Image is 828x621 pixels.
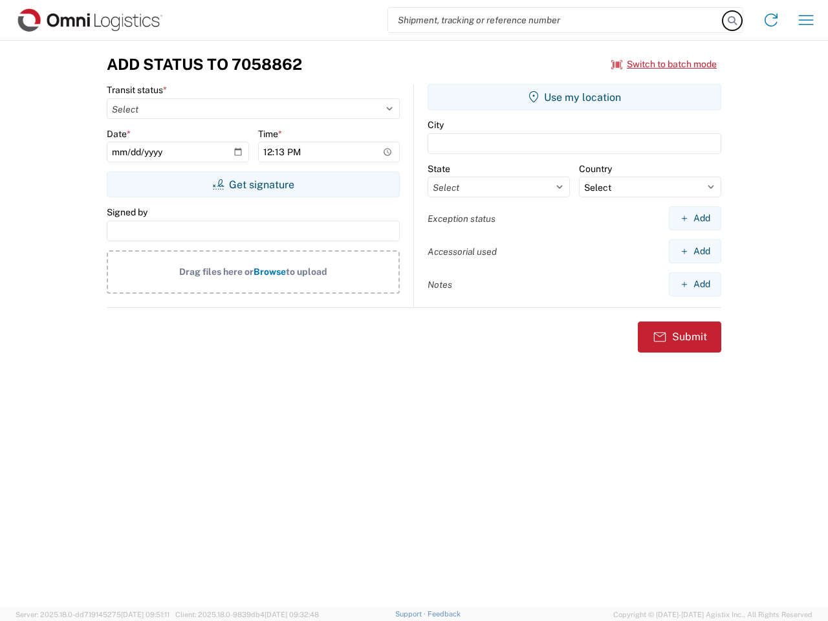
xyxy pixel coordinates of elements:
[107,84,167,96] label: Transit status
[669,239,721,263] button: Add
[107,171,400,197] button: Get signature
[107,206,147,218] label: Signed by
[428,610,461,618] a: Feedback
[638,321,721,353] button: Submit
[669,272,721,296] button: Add
[107,55,302,74] h3: Add Status to 7058862
[428,163,450,175] label: State
[388,8,723,32] input: Shipment, tracking or reference number
[179,267,254,277] span: Drag files here or
[286,267,327,277] span: to upload
[107,128,131,140] label: Date
[579,163,612,175] label: Country
[175,611,319,618] span: Client: 2025.18.0-9839db4
[428,84,721,110] button: Use my location
[395,610,428,618] a: Support
[16,611,169,618] span: Server: 2025.18.0-dd719145275
[669,206,721,230] button: Add
[428,213,496,224] label: Exception status
[428,246,497,257] label: Accessorial used
[258,128,282,140] label: Time
[428,279,452,290] label: Notes
[265,611,319,618] span: [DATE] 09:32:48
[611,54,717,75] button: Switch to batch mode
[121,611,169,618] span: [DATE] 09:51:11
[428,119,444,131] label: City
[613,609,812,620] span: Copyright © [DATE]-[DATE] Agistix Inc., All Rights Reserved
[254,267,286,277] span: Browse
